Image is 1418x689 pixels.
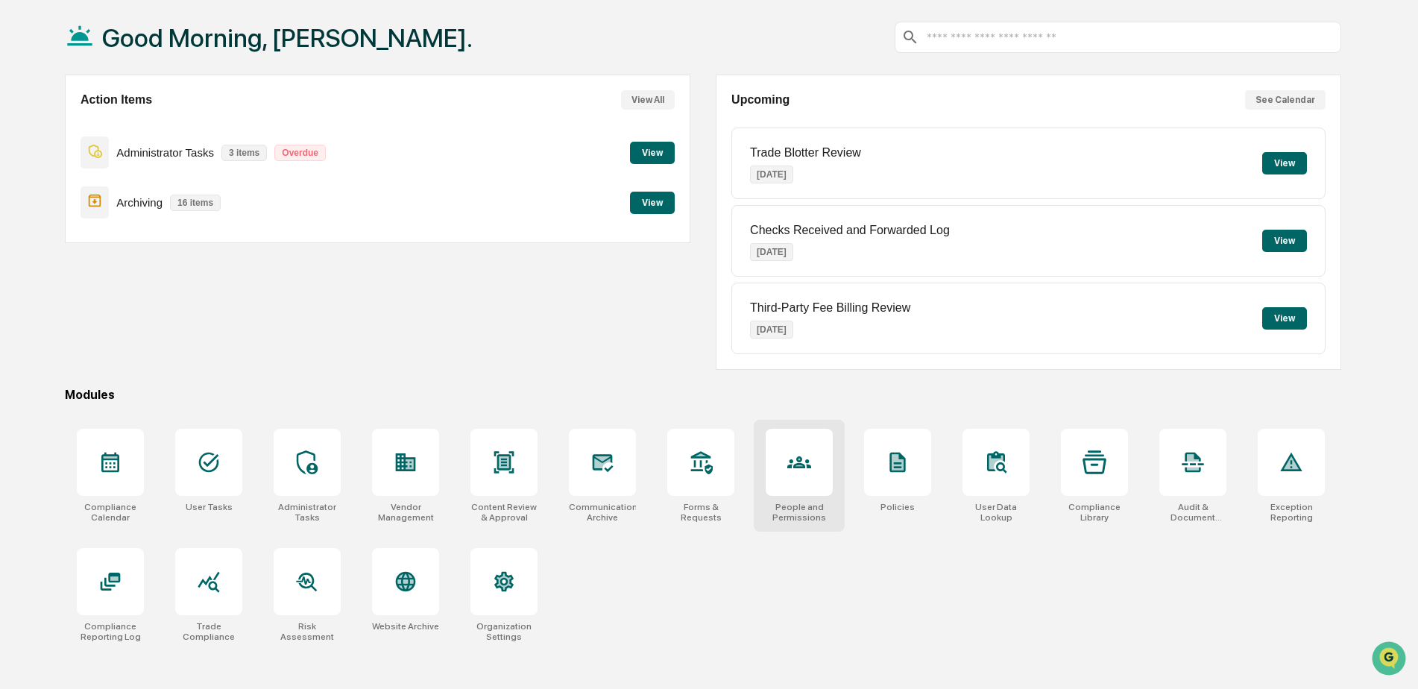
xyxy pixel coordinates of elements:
[750,301,910,315] p: Third-Party Fee Billing Review
[102,182,191,209] a: 🗄️Attestations
[750,321,793,339] p: [DATE]
[274,621,341,642] div: Risk Assessment
[116,196,163,209] p: Archiving
[30,216,94,231] span: Data Lookup
[731,93,790,107] h2: Upcoming
[750,224,950,237] p: Checks Received and Forwarded Log
[274,502,341,523] div: Administrator Tasks
[1061,502,1128,523] div: Compliance Library
[1258,502,1325,523] div: Exception Reporting
[372,621,439,632] div: Website Archive
[15,218,27,230] div: 🔎
[15,114,42,141] img: 1746055101610-c473b297-6a78-478c-a979-82029cc54cd1
[116,146,214,159] p: Administrator Tasks
[15,31,271,55] p: How can we help?
[186,502,233,512] div: User Tasks
[569,502,636,523] div: Communications Archive
[15,189,27,201] div: 🖐️
[1262,230,1307,252] button: View
[170,195,221,211] p: 16 items
[1262,307,1307,330] button: View
[175,621,242,642] div: Trade Compliance
[9,182,102,209] a: 🖐️Preclearance
[9,210,100,237] a: 🔎Data Lookup
[750,243,793,261] p: [DATE]
[630,142,675,164] button: View
[108,189,120,201] div: 🗄️
[630,145,675,159] a: View
[1159,502,1226,523] div: Audit & Document Logs
[372,502,439,523] div: Vendor Management
[630,192,675,214] button: View
[962,502,1030,523] div: User Data Lookup
[880,502,915,512] div: Policies
[148,253,180,264] span: Pylon
[750,146,861,160] p: Trade Blotter Review
[630,195,675,209] a: View
[766,502,833,523] div: People and Permissions
[221,145,267,161] p: 3 items
[105,252,180,264] a: Powered byPylon
[30,188,96,203] span: Preclearance
[470,502,538,523] div: Content Review & Approval
[621,90,675,110] button: View All
[1245,90,1326,110] button: See Calendar
[77,621,144,642] div: Compliance Reporting Log
[274,145,326,161] p: Overdue
[77,502,144,523] div: Compliance Calendar
[51,114,245,129] div: Start new chat
[65,388,1341,402] div: Modules
[102,23,473,53] h1: Good Morning, [PERSON_NAME].
[123,188,185,203] span: Attestations
[51,129,189,141] div: We're available if you need us!
[667,502,734,523] div: Forms & Requests
[1370,640,1411,680] iframe: Open customer support
[253,119,271,136] button: Start new chat
[750,166,793,183] p: [DATE]
[1262,152,1307,174] button: View
[81,93,152,107] h2: Action Items
[470,621,538,642] div: Organization Settings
